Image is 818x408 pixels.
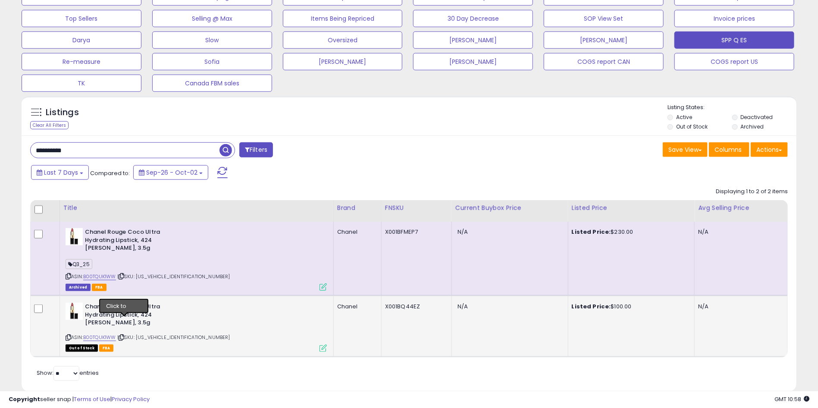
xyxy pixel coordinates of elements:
button: Sep-26 - Oct-02 [133,165,208,180]
span: N/A [458,228,468,236]
button: Save View [663,142,708,157]
img: 31Fwt17U6GL._SL40_.jpg [66,303,83,320]
button: Darya [22,31,141,49]
div: Listed Price [572,204,691,213]
button: COGS report CAN [544,53,664,70]
button: Items Being Repriced [283,10,403,27]
button: Last 7 Days [31,165,89,180]
label: Out of Stock [677,123,708,130]
span: Last 7 Days [44,168,78,177]
span: All listings that are currently out of stock and unavailable for purchase on Amazon [66,345,98,352]
button: Top Sellers [22,10,141,27]
a: B00TQUK1WW [83,334,116,341]
button: Columns [709,142,749,157]
div: Clear All Filters [30,121,69,129]
button: Sofia [152,53,272,70]
button: [PERSON_NAME] [413,31,533,49]
label: Active [677,113,693,121]
button: Invoice prices [674,10,794,27]
span: | SKU: [US_VEHICLE_IDENTIFICATION_NUMBER] [117,273,230,280]
p: Listing States: [668,104,796,112]
div: Title [63,204,330,213]
div: X001BQ44EZ [385,303,445,311]
span: Columns [715,145,742,154]
b: Listed Price: [572,302,611,311]
div: Brand [337,204,378,213]
h5: Listings [46,107,79,119]
a: Privacy Policy [112,395,150,403]
div: $230.00 [572,228,688,236]
button: Filters [239,142,273,157]
button: Actions [751,142,788,157]
span: Compared to: [90,169,130,177]
a: B00TQUK1WW [83,273,116,280]
strong: Copyright [9,395,40,403]
button: SPP Q ES [674,31,794,49]
div: N/A [698,228,781,236]
b: Chanel Rouge Coco Ultra Hydrating Lipstick, 424 [PERSON_NAME], 3.5g [85,228,190,254]
span: FBA [99,345,114,352]
button: 30 Day Decrease [413,10,533,27]
button: [PERSON_NAME] [283,53,403,70]
div: Avg Selling Price [698,204,784,213]
button: Slow [152,31,272,49]
a: Terms of Use [74,395,110,403]
span: | SKU: [US_VEHICLE_IDENTIFICATION_NUMBER] [117,334,230,341]
div: Chanel [337,303,375,311]
div: ASIN: [66,303,327,351]
span: 2025-10-10 10:58 GMT [774,395,809,403]
button: Canada FBM sales [152,75,272,92]
button: Selling @ Max [152,10,272,27]
button: Oversized [283,31,403,49]
div: Current Buybox Price [455,204,564,213]
button: TK [22,75,141,92]
button: [PERSON_NAME] [413,53,533,70]
img: 31Fwt17U6GL._SL40_.jpg [66,228,83,245]
div: X001BFMEP7 [385,228,445,236]
div: Chanel [337,228,375,236]
div: N/A [698,303,781,311]
span: Listings that have been deleted from Seller Central [66,284,91,291]
div: FNSKU [385,204,448,213]
label: Deactivated [741,113,773,121]
div: $100.00 [572,303,688,311]
label: Archived [741,123,764,130]
div: ASIN: [66,228,327,290]
b: Chanel Rouge Coco Ultra Hydrating Lipstick, 424 [PERSON_NAME], 3.5g [85,303,190,329]
span: FBA [92,284,107,291]
b: Listed Price: [572,228,611,236]
span: N/A [458,302,468,311]
span: Show: entries [37,369,99,377]
button: COGS report US [674,53,794,70]
div: Displaying 1 to 2 of 2 items [716,188,788,196]
button: SOP View Set [544,10,664,27]
button: [PERSON_NAME] [544,31,664,49]
div: seller snap | | [9,395,150,404]
span: Q3_25 [66,259,92,269]
span: Sep-26 - Oct-02 [146,168,197,177]
button: Re-measure [22,53,141,70]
